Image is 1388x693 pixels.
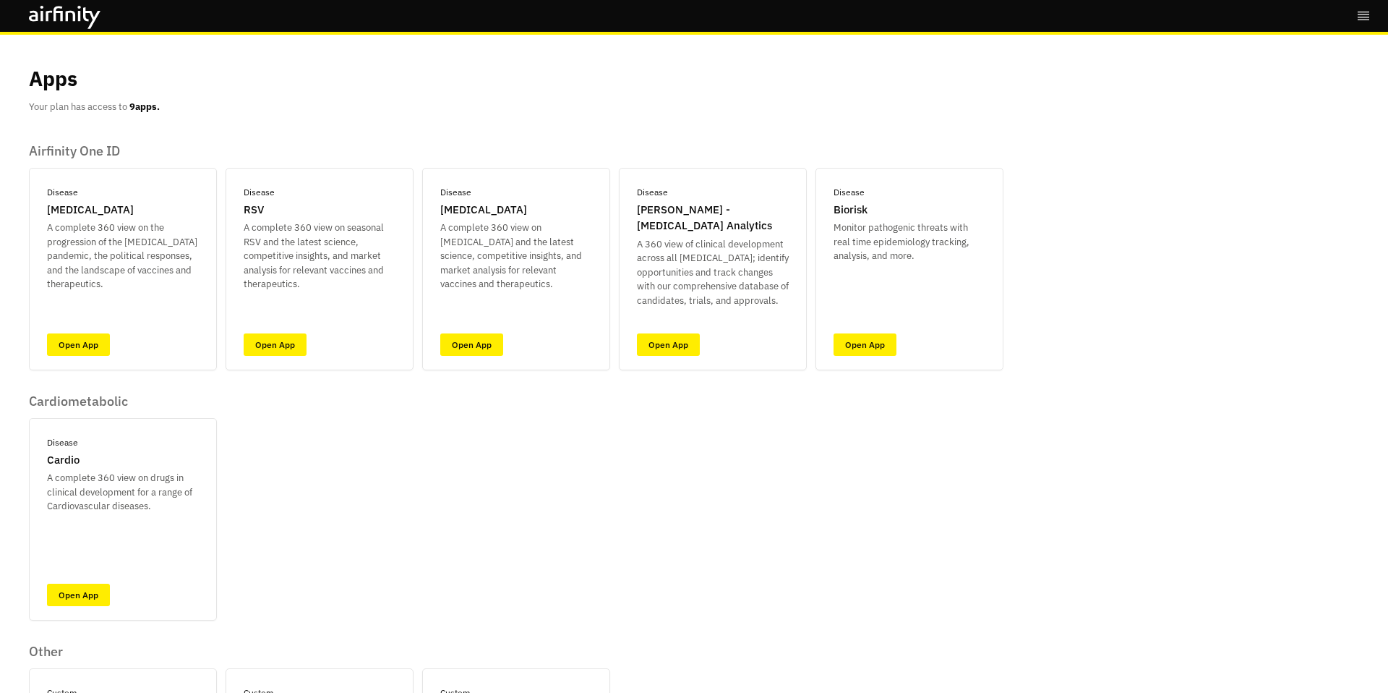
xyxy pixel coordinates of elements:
p: Disease [47,436,78,449]
a: Open App [440,333,503,356]
p: A complete 360 view on [MEDICAL_DATA] and the latest science, competitive insights, and market an... [440,221,592,292]
p: Airfinity One ID [29,143,1003,159]
p: Your plan has access to [29,100,160,114]
p: [MEDICAL_DATA] [47,202,134,218]
p: Cardio [47,452,80,469]
b: 9 apps. [129,101,160,113]
a: Open App [47,584,110,606]
a: Open App [244,333,307,356]
p: Monitor pathogenic threats with real time epidemiology tracking, analysis, and more. [834,221,985,263]
p: [PERSON_NAME] - [MEDICAL_DATA] Analytics [637,202,789,234]
p: RSV [244,202,264,218]
p: A complete 360 view on seasonal RSV and the latest science, competitive insights, and market anal... [244,221,395,292]
p: Biorisk [834,202,867,218]
p: Disease [440,186,471,199]
p: [MEDICAL_DATA] [440,202,527,218]
p: Disease [637,186,668,199]
a: Open App [47,333,110,356]
p: Cardiometabolic [29,394,217,409]
p: A 360 view of clinical development across all [MEDICAL_DATA]; identify opportunities and track ch... [637,237,789,308]
p: A complete 360 view on drugs in clinical development for a range of Cardiovascular diseases. [47,471,199,514]
p: Apps [29,64,77,94]
p: Disease [834,186,865,199]
p: Disease [47,186,78,199]
a: Open App [834,333,896,356]
p: Disease [244,186,275,199]
p: Other [29,644,610,660]
a: Open App [637,333,700,356]
p: A complete 360 view on the progression of the [MEDICAL_DATA] pandemic, the political responses, a... [47,221,199,292]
